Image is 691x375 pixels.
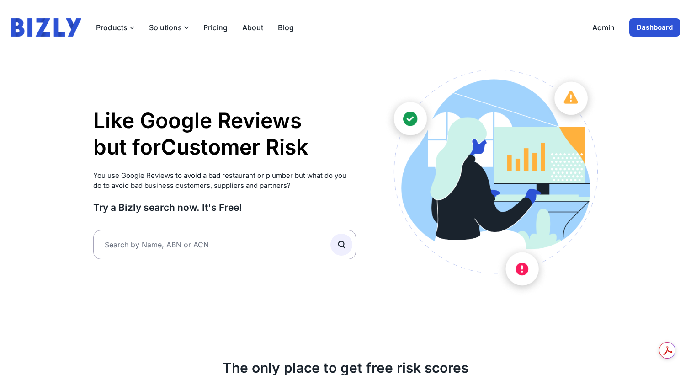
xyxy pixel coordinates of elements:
[93,107,356,160] h1: Like Google Reviews but for
[592,22,615,33] a: Admin
[93,230,356,259] input: Search by Name, ABN or ACN
[203,22,228,33] a: Pricing
[242,22,263,33] a: About
[93,171,356,191] p: You use Google Reviews to avoid a bad restaurant or plumber but what do you do to avoid bad busin...
[629,18,680,37] a: Dashboard
[161,134,308,161] li: Customer Risk
[149,22,189,33] button: Solutions
[93,201,356,214] h3: Try a Bizly search now. It's Free!
[278,22,294,33] a: Blog
[96,22,134,33] button: Products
